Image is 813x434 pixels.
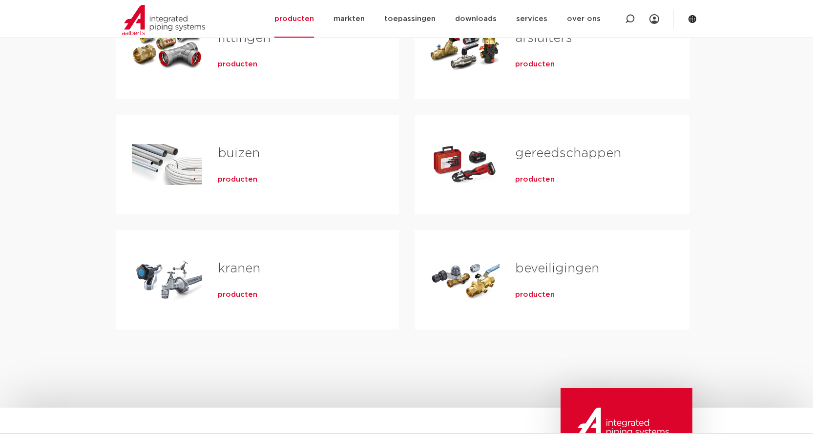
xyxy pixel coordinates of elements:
[515,290,555,300] a: producten
[218,60,257,69] a: producten
[515,262,599,275] a: beveiligingen
[218,147,260,160] a: buizen
[515,60,555,69] a: producten
[218,290,257,300] a: producten
[218,175,257,185] a: producten
[515,32,572,44] a: afsluiters
[218,262,260,275] a: kranen
[515,175,555,185] a: producten
[515,147,621,160] a: gereedschappen
[218,32,271,44] a: fittingen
